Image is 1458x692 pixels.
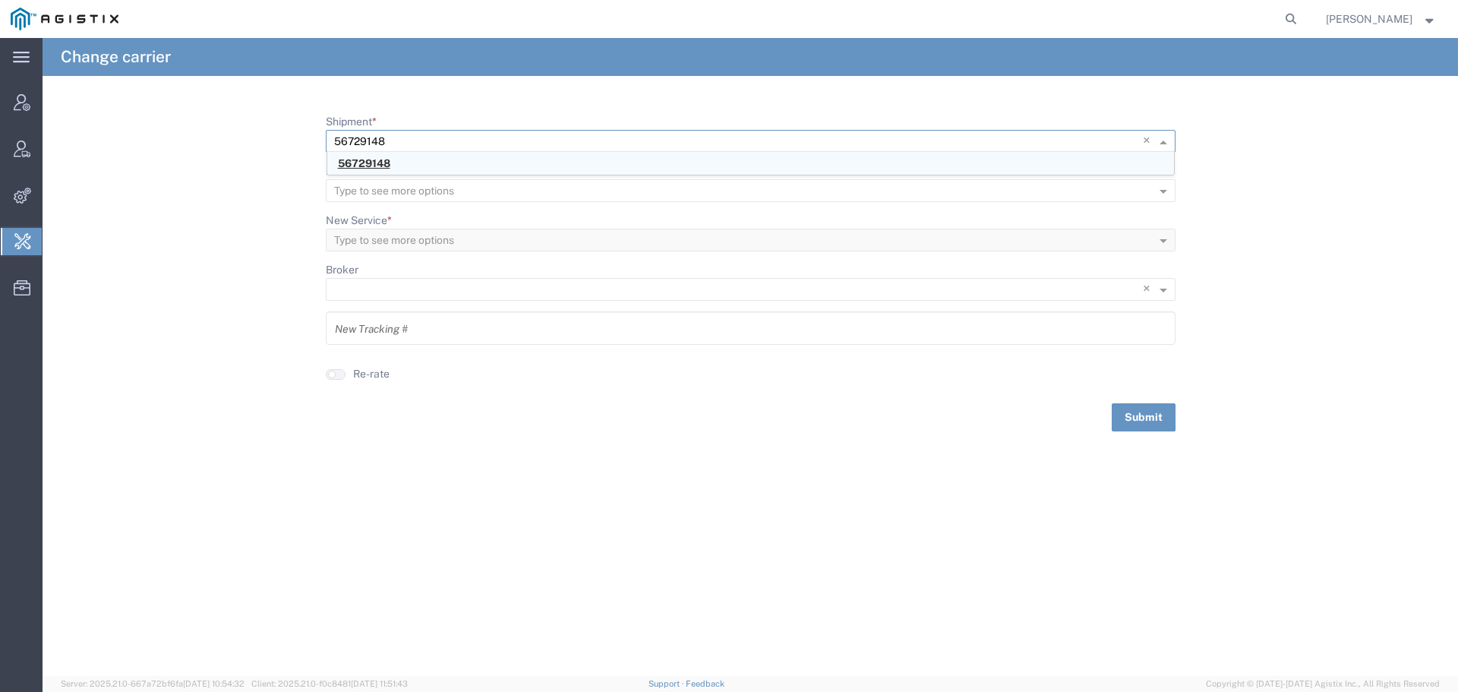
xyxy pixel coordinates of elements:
[327,152,1174,175] div: Options List
[686,679,724,688] a: Feedback
[1325,10,1437,28] button: [PERSON_NAME]
[326,163,389,179] label: New Carrier
[183,679,245,688] span: [DATE] 10:54:32
[1206,678,1440,690] span: Copyright © [DATE]-[DATE] Agistix Inc., All Rights Reserved
[11,8,118,30] img: logo
[251,679,408,688] span: Client: 2025.21.0-f0c8481
[1326,11,1412,27] span: Kayla Donahue
[353,366,390,382] label: Re-rate
[1143,278,1156,301] span: Clear all
[61,679,245,688] span: Server: 2025.21.0-667a72bf6fa
[326,262,358,278] label: Broker
[338,157,390,169] span: 56729148
[326,114,377,130] label: Shipment
[1112,403,1176,431] button: Submit
[61,38,171,76] h4: Change carrier
[326,213,392,229] label: New Service
[649,679,686,688] a: Support
[1143,130,1156,153] span: Clear all
[351,679,408,688] span: [DATE] 11:51:43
